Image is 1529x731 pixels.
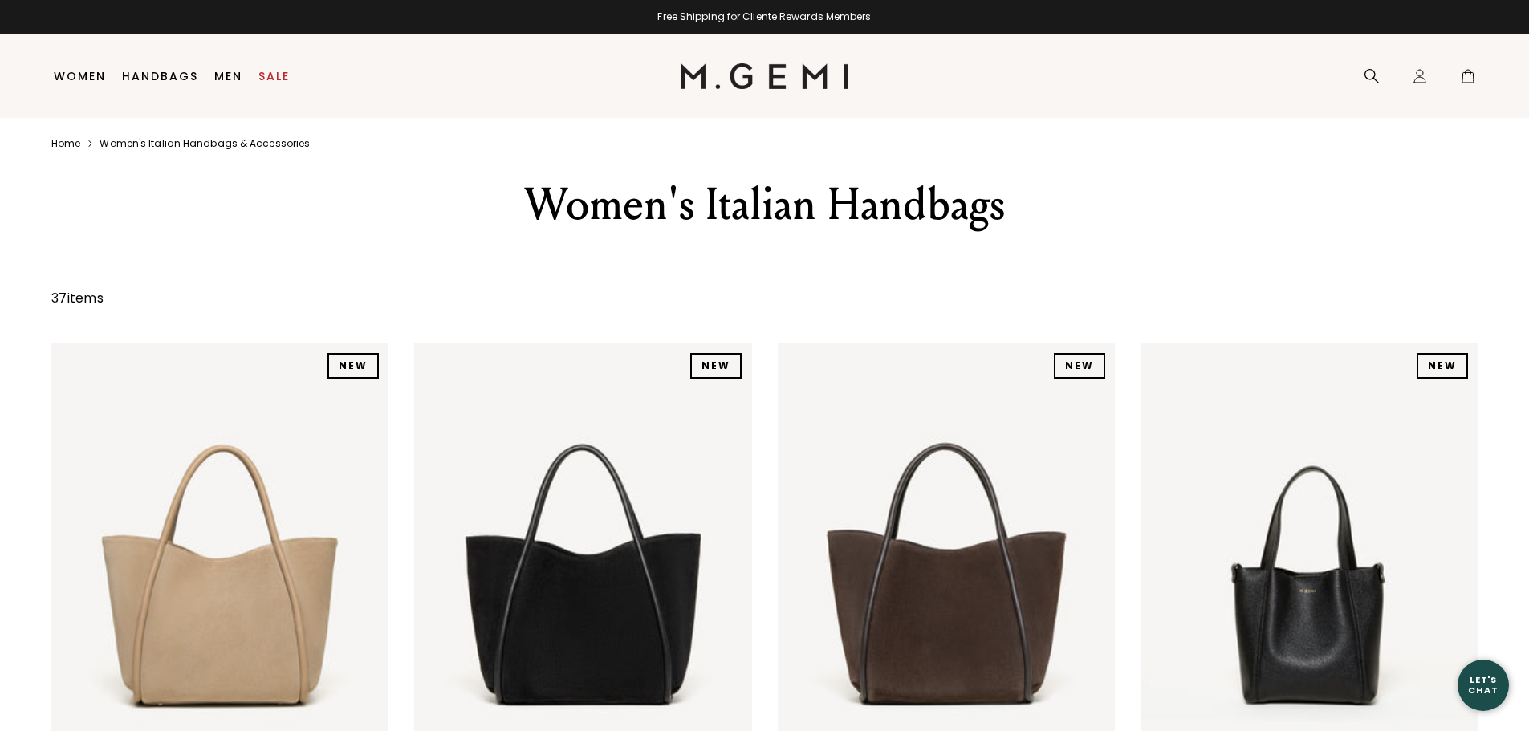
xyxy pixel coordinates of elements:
[1054,353,1105,379] div: NEW
[327,353,379,379] div: NEW
[214,70,242,83] a: Men
[51,289,104,308] div: 37 items
[100,137,310,150] a: Women's italian handbags & accessories
[122,70,198,83] a: Handbags
[1417,353,1468,379] div: NEW
[486,176,1043,234] div: Women's Italian Handbags
[1458,675,1509,695] div: Let's Chat
[51,137,80,150] a: Home
[681,63,848,89] img: M.Gemi
[54,70,106,83] a: Women
[690,353,742,379] div: NEW
[258,70,290,83] a: Sale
